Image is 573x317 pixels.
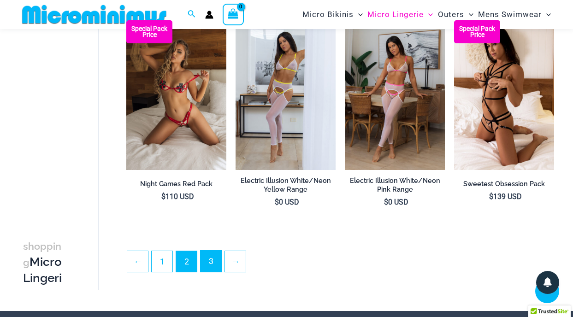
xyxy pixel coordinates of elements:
h3: Micro Lingerie [23,238,66,301]
a: Night Games Red Pack [126,180,226,192]
a: Page 3 [201,250,221,272]
bdi: 110 USD [161,192,194,201]
a: Sweetest Obsession Black 1129 Bra 6119 Bottom 1939 Bodysuit 01 99 [454,20,554,170]
a: Electric Illusion White Neon Yellow 1521 Bra 611 Micro 552 Tights 01Electric Illusion White Neon ... [236,20,336,170]
span: $ [161,192,165,201]
a: Night Games Red 1133 Bralette 6133 Thong 04 Night Games Red 1133 Bralette 6133 Thong 06Night Game... [126,20,226,170]
a: Search icon link [188,9,196,20]
a: Mens SwimwearMenu ToggleMenu Toggle [476,3,553,26]
iframe: TrustedSite Certified [23,25,106,209]
h2: Electric Illusion White/Neon Pink Range [345,176,445,194]
h2: Sweetest Obsession Pack [454,180,554,188]
span: Mens Swimwear [478,3,542,26]
span: shopping [23,241,61,268]
img: MM SHOP LOGO FLAT [18,4,170,25]
span: Micro Bikinis [302,3,354,26]
span: Page 2 [176,251,197,272]
a: Micro LingerieMenu ToggleMenu Toggle [365,3,435,26]
img: Electric Illusion White Neon Pink 1521 Bra 611 Micro 552 Tights 02 [345,20,445,170]
a: Sweetest Obsession Pack [454,180,554,192]
nav: Site Navigation [299,1,555,28]
b: Special Pack Price [126,26,172,38]
span: Menu Toggle [354,3,363,26]
b: Special Pack Price [454,26,500,38]
span: $ [489,192,493,201]
img: Sweetest Obsession Black 1129 Bra 6119 Bottom 1939 Bodysuit 01 [454,20,554,170]
span: $ [384,198,388,206]
a: OutersMenu ToggleMenu Toggle [436,3,476,26]
a: Account icon link [205,11,213,19]
span: Micro Lingerie [367,3,424,26]
span: Menu Toggle [424,3,433,26]
img: Night Games Red 1133 Bralette 6133 Thong 04 [126,20,226,170]
h2: Night Games Red Pack [126,180,226,188]
span: Outers [438,3,464,26]
a: → [225,251,246,272]
a: Micro BikinisMenu ToggleMenu Toggle [300,3,365,26]
img: Electric Illusion White Neon Yellow 1521 Bra 611 Micro 552 Tights 01 [236,20,336,170]
bdi: 139 USD [489,192,522,201]
span: Menu Toggle [464,3,473,26]
span: Menu Toggle [542,3,551,26]
a: Electric Illusion White Neon Pink 1521 Bra 611 Micro 552 Tights 02Electric Illusion White Neon Pi... [345,20,445,170]
bdi: 0 USD [384,198,408,206]
h2: Electric Illusion White/Neon Yellow Range [236,176,336,194]
nav: Product Pagination [126,250,554,277]
bdi: 0 USD [275,198,299,206]
a: View Shopping Cart, empty [223,4,244,25]
a: Electric Illusion White/Neon Pink Range [345,176,445,197]
span: $ [275,198,279,206]
a: Electric Illusion White/Neon Yellow Range [236,176,336,197]
a: ← [127,251,148,272]
a: Page 1 [152,251,172,272]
